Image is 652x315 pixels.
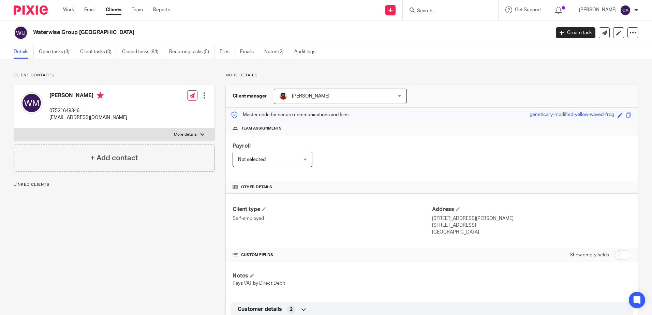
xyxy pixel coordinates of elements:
a: Email [84,6,95,13]
img: svg%3E [21,92,43,114]
span: Customer details [238,306,282,313]
p: [STREET_ADDRESS] [432,222,631,229]
h4: + Add contact [90,153,138,163]
p: Self-employed [233,215,432,222]
p: [GEOGRAPHIC_DATA] [432,229,631,236]
p: [EMAIL_ADDRESS][DOMAIN_NAME] [49,114,127,121]
a: Work [63,6,74,13]
a: Notes (2) [264,45,289,59]
h4: Client type [233,206,432,213]
p: More details [225,73,638,78]
a: Closed tasks (84) [122,45,164,59]
input: Search [416,8,478,14]
h3: Client manager [233,93,267,100]
a: Audit logs [294,45,321,59]
h4: [PERSON_NAME] [49,92,127,101]
span: [PERSON_NAME] [292,94,329,99]
p: [PERSON_NAME] [579,6,617,13]
span: Team assignments [241,126,282,131]
i: Primary [97,92,104,99]
img: svg%3E [14,26,28,40]
p: 07521649346 [49,107,127,114]
h4: CUSTOM FIELDS [233,252,432,258]
p: [STREET_ADDRESS][PERSON_NAME] [432,215,631,222]
p: Linked clients [14,182,215,187]
img: svg%3E [620,5,631,16]
label: Show empty fields [570,252,609,258]
a: Details [14,45,34,59]
img: Phil%20Baby%20pictures%20(3).JPG [279,92,287,100]
a: Create task [556,27,595,38]
span: Payroll [233,143,251,149]
span: 2 [290,306,293,313]
h2: Waterwise Group [GEOGRAPHIC_DATA] [33,29,443,36]
p: More details [174,132,197,137]
a: Open tasks (3) [39,45,75,59]
img: Pixie [14,5,48,15]
h4: Address [432,206,631,213]
a: Reports [153,6,170,13]
p: Client contacts [14,73,215,78]
span: Get Support [515,7,541,12]
span: Not selected [238,157,266,162]
span: Other details [241,184,272,190]
a: Client tasks (0) [80,45,117,59]
a: Clients [106,6,121,13]
h4: Notes [233,272,432,280]
a: Team [132,6,143,13]
span: Pays VAT by Direct Debit [233,281,285,286]
a: Files [220,45,235,59]
a: Recurring tasks (5) [169,45,214,59]
div: genetically-modified-yellow-waved-frog [530,111,614,119]
p: Master code for secure communications and files [231,111,349,118]
a: Emails [240,45,259,59]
